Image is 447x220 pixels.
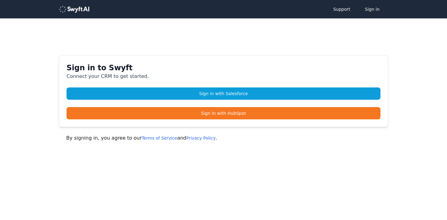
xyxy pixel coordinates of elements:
[67,63,380,73] h1: Sign in to Swyft
[327,3,356,15] a: Support
[67,107,380,119] a: Sign in with HubSpot
[59,6,90,13] img: logo-488353a97b7647c9773e25e94dd66c4536ad24f66c59206894594c5eb3334934.png
[66,134,381,142] p: By signing in, you agree to our and .
[67,73,380,80] p: Connect your CRM to get started.
[359,3,386,15] button: Sign in
[67,87,380,100] a: Sign in with Salesforce
[142,136,177,141] a: Terms of Service
[186,136,216,141] a: Privacy Policy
